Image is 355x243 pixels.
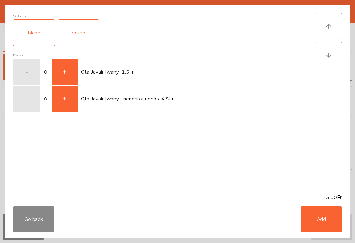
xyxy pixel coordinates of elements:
span: Options [13,13,26,19]
span: 0 [40,68,51,77]
button: arrow_upward [316,13,342,39]
div: Extras [13,52,316,58]
button: + [52,59,78,85]
i: arrow_upward [325,22,333,30]
i: arrow_downward [325,51,333,59]
button: arrow_downward [316,42,342,68]
button: Go back [13,206,54,232]
div: 5.00Fr. [5,194,350,201]
button: Add [301,206,342,232]
span: 1.5Fr. [122,68,135,77]
div: blanc [13,20,55,46]
span: Qta.Javali Twany FriendstoFriends [81,95,159,103]
div: rouge [58,20,99,46]
span: Qta.Javali Twany [81,68,119,77]
span: 4.5Fr. [161,95,175,103]
span: 0 [40,95,51,103]
button: + [52,86,78,112]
